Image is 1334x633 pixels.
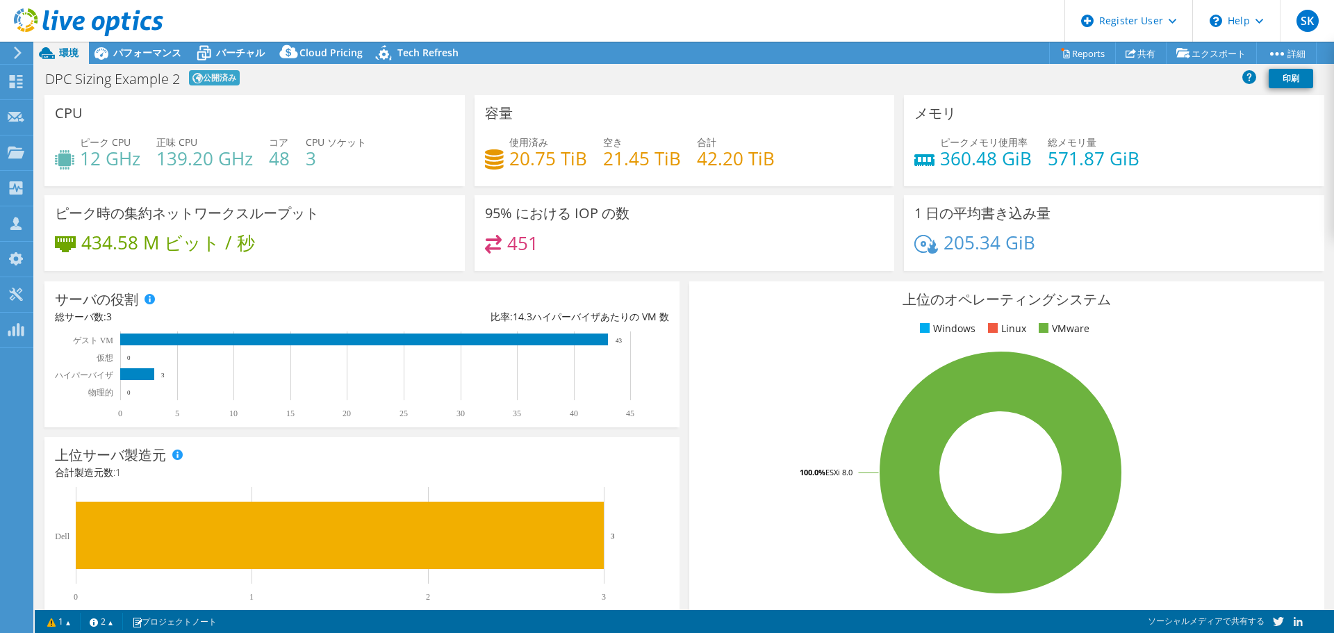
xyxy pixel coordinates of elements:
a: 詳細 [1256,42,1317,64]
a: 2 [80,613,123,630]
text: 0 [74,592,78,602]
text: 0 [127,389,131,396]
text: 5 [175,409,179,418]
h3: サーバの役割 [55,292,138,307]
text: 1 [249,592,254,602]
h4: 12 GHz [80,151,140,166]
span: 正味 CPU [156,135,197,149]
span: コア [269,135,288,149]
h3: 95% における IOP の数 [485,206,629,221]
h3: 上位のオペレーティングシステム [700,292,1314,307]
a: 共有 [1115,42,1167,64]
text: Dell [55,532,69,541]
li: VMware [1035,321,1089,336]
svg: \n [1210,15,1222,27]
text: 15 [286,409,295,418]
span: 使用済み [509,135,548,149]
span: SK [1296,10,1319,32]
li: Windows [916,321,975,336]
text: 0 [118,409,122,418]
span: ピーク CPU [80,135,131,149]
tspan: ESXi 8.0 [825,467,853,477]
h4: 42.20 TiB [697,151,775,166]
h3: ピーク時の集約ネットワークスループット [55,206,319,221]
a: 1 [38,613,81,630]
span: Tech Refresh [397,46,459,59]
tspan: 100.0% [800,467,825,477]
text: 10 [229,409,238,418]
span: 14.3 [513,310,532,323]
h4: 20.75 TiB [509,151,587,166]
span: ピークメモリ使用率 [940,135,1028,149]
div: 比率: ハイパーバイザあたりの VM 数 [362,309,669,324]
text: 30 [456,409,465,418]
h4: 合計製造元数: [55,465,669,480]
h4: 360.48 GiB [940,151,1032,166]
span: パフォーマンス [113,46,181,59]
h4: 139.20 GHz [156,151,253,166]
span: 合計 [697,135,716,149]
h1: DPC Sizing Example 2 [45,72,180,86]
h4: 48 [269,151,290,166]
span: 空き [603,135,623,149]
span: 1 [115,466,121,479]
a: エクスポート [1166,42,1257,64]
div: 総サーバ数: [55,309,362,324]
text: 仮想 [96,353,113,363]
a: Reports [1049,42,1116,64]
text: 40 [570,409,578,418]
span: 公開済み [189,70,240,85]
a: 印刷 [1269,69,1313,88]
text: 43 [616,337,623,344]
text: 0 [127,354,131,361]
text: 3 [161,372,165,379]
h4: 434.58 M ビット / 秒 [81,235,255,250]
text: 25 [400,409,408,418]
a: プロジェクトノート [122,613,227,630]
li: Linux [985,321,1026,336]
h3: 1 日の平均書き込み量 [914,206,1051,221]
h3: CPU [55,106,83,121]
text: 35 [513,409,521,418]
h3: 上位サーバ製造元 [55,447,166,463]
h4: 571.87 GiB [1048,151,1139,166]
span: ソーシャルメディアで共有する [1148,615,1265,627]
span: 3 [106,310,112,323]
span: CPU ソケット [306,135,366,149]
h4: 451 [507,236,538,251]
text: 物理的 [88,388,113,397]
span: 総メモリ量 [1048,135,1096,149]
text: ゲスト VM [73,336,114,345]
h4: 3 [306,151,366,166]
text: 2 [426,592,430,602]
span: 環境 [59,46,79,59]
h3: 容量 [485,106,513,121]
text: ハイパーバイザ [54,370,113,380]
text: 3 [611,532,615,540]
text: 20 [343,409,351,418]
h4: 205.34 GiB [944,235,1035,250]
h3: メモリ [914,106,956,121]
span: Cloud Pricing [299,46,363,59]
text: 45 [626,409,634,418]
h4: 21.45 TiB [603,151,681,166]
text: 3 [602,592,606,602]
span: バーチャル [216,46,265,59]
